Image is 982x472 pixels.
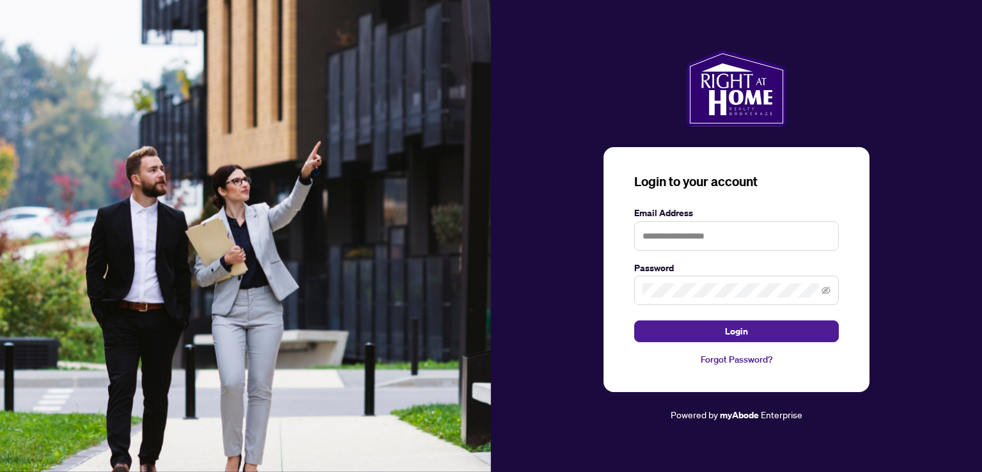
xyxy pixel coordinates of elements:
a: myAbode [720,408,759,422]
span: eye-invisible [822,286,830,295]
h3: Login to your account [634,173,839,191]
label: Password [634,261,839,275]
span: Enterprise [761,409,802,420]
span: Powered by [671,409,718,420]
button: Login [634,320,839,342]
label: Email Address [634,206,839,220]
a: Forgot Password? [634,352,839,366]
img: ma-logo [687,50,786,127]
span: Login [725,321,748,342]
